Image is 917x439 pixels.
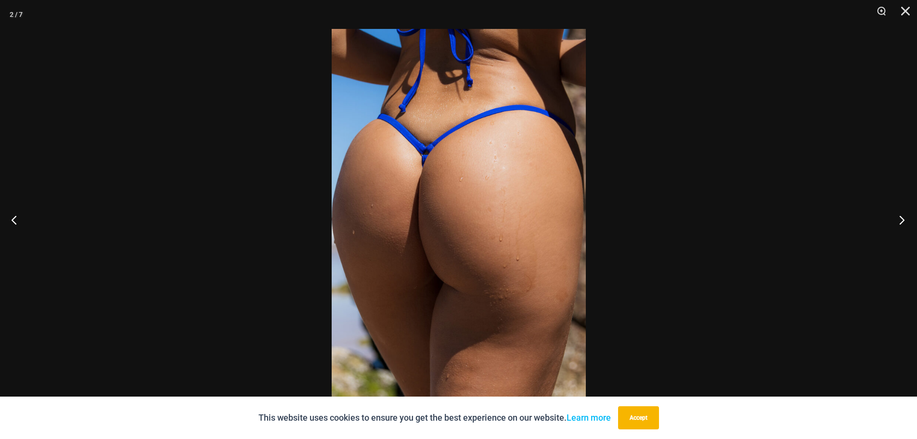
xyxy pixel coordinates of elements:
p: This website uses cookies to ensure you get the best experience on our website. [258,411,611,425]
button: Next [881,196,917,244]
img: Link Cobalt Blue 4855 Bottom 02 [332,29,586,410]
a: Learn more [567,412,611,423]
div: 2 / 7 [10,7,23,22]
button: Accept [618,406,659,429]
